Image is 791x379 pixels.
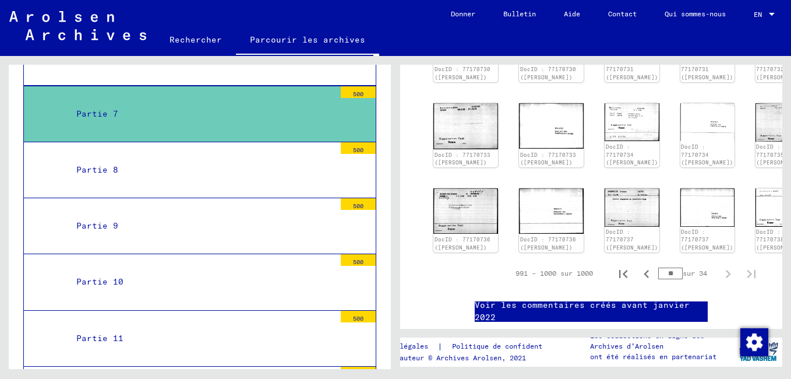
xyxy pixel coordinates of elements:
[68,327,335,350] div: Partie 11
[716,262,740,285] button: Page suivante
[433,188,498,234] img: 001.jpg
[606,143,658,166] a: DocID : 77170734 ([PERSON_NAME])
[9,11,146,40] img: Arolsen_neg.svg
[520,66,576,80] a: DocID : 77170730 ([PERSON_NAME])
[363,353,581,363] p: Droits d’auteur © Archives Arolsen, 2021
[443,341,581,353] a: Politique de confidentialité
[437,341,443,353] font: |
[605,103,659,141] img: 001.jpg
[435,152,490,166] a: DocID : 77170733 ([PERSON_NAME])
[435,66,490,80] a: DocID : 77170730 ([PERSON_NAME])
[605,188,659,227] img: 001.jpg
[606,229,658,251] a: DocID : 77170737 ([PERSON_NAME])
[520,236,576,251] a: DocID : 77170736 ([PERSON_NAME])
[740,328,768,356] img: Change consent
[520,152,576,166] a: DocID : 77170733 ([PERSON_NAME])
[68,215,335,237] div: Partie 9
[68,159,335,181] div: Partie 8
[740,262,763,285] button: Dernière page
[681,143,733,166] a: DocID : 77170734 ([PERSON_NAME])
[341,198,376,210] div: 500
[737,337,781,366] img: yv_logo.png
[341,367,376,378] div: 500
[341,254,376,266] div: 500
[433,103,498,149] img: 001.jpg
[435,236,490,251] a: DocID : 77170736 ([PERSON_NAME])
[680,188,734,227] img: 002.jpg
[519,188,584,234] img: 002.jpg
[754,10,767,19] span: EN
[515,268,593,279] div: 991 – 1000 sur 1000
[475,299,708,324] a: Voir les commentaires créés avant janvier 2022
[590,331,734,352] p: Les collections en ligne des Archives d’Arolsen
[635,262,658,285] button: Page précédente
[341,86,376,98] div: 500
[68,271,335,293] div: Partie 10
[363,341,437,353] a: Mentions légales
[681,229,733,251] a: DocID : 77170737 ([PERSON_NAME])
[680,103,734,141] img: 002.jpg
[341,311,376,322] div: 500
[590,352,734,373] p: ont été réalisés en partenariat avec
[681,58,733,80] a: DocID : 77170731 ([PERSON_NAME])
[236,26,379,56] a: Parcourir les archives
[68,103,335,125] div: Partie 7
[683,269,707,278] font: sur 34
[156,26,236,54] a: Rechercher
[341,142,376,154] div: 500
[612,262,635,285] button: Première page
[606,58,658,80] a: DocID : 77170731 ([PERSON_NAME])
[519,103,584,149] img: 002.jpg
